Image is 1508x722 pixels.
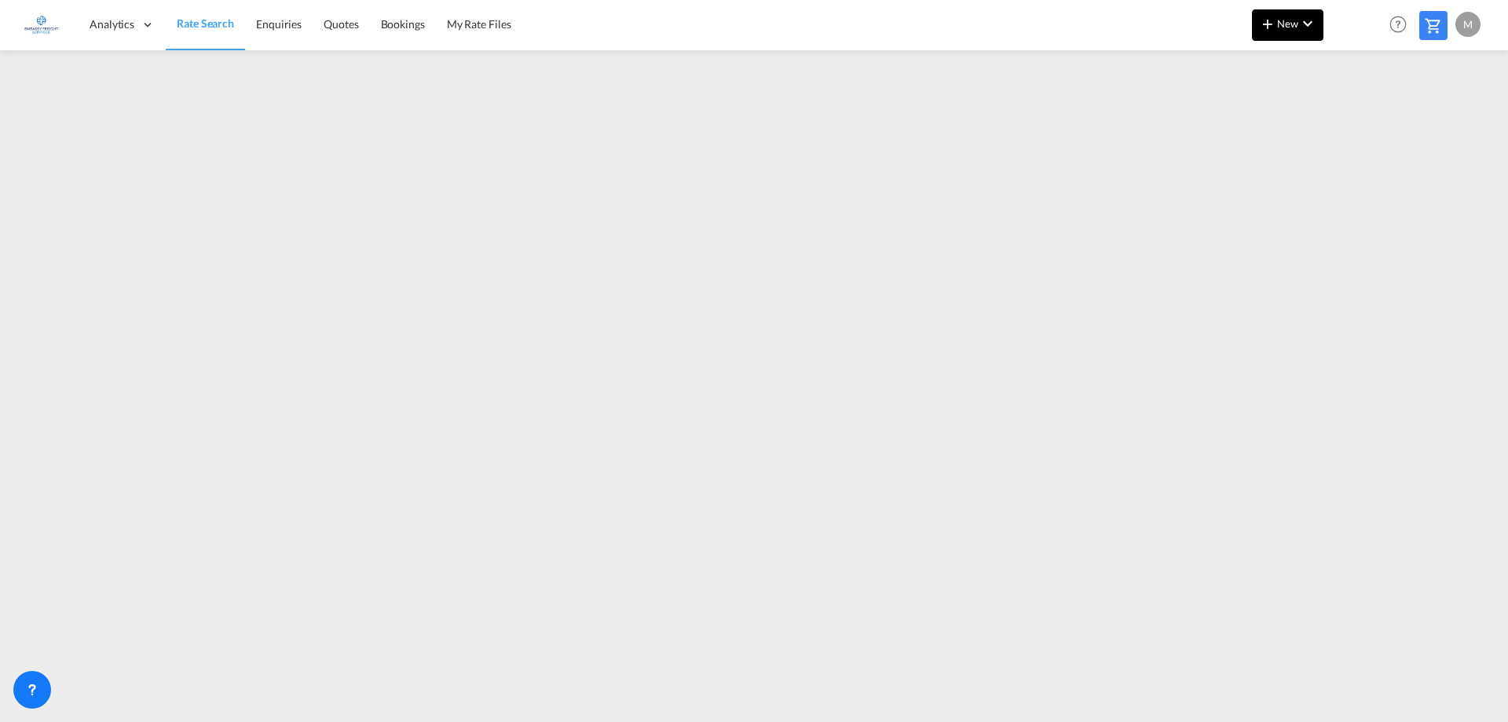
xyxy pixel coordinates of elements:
[447,17,511,31] span: My Rate Files
[324,17,358,31] span: Quotes
[381,17,425,31] span: Bookings
[90,16,134,32] span: Analytics
[1455,12,1481,37] div: M
[1258,17,1317,30] span: New
[24,7,59,42] img: 6a2c35f0b7c411ef99d84d375d6e7407.jpg
[1258,14,1277,33] md-icon: icon-plus 400-fg
[1298,14,1317,33] md-icon: icon-chevron-down
[1385,11,1419,39] div: Help
[1252,9,1323,41] button: icon-plus 400-fgNewicon-chevron-down
[1385,11,1411,38] span: Help
[177,16,234,30] span: Rate Search
[256,17,302,31] span: Enquiries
